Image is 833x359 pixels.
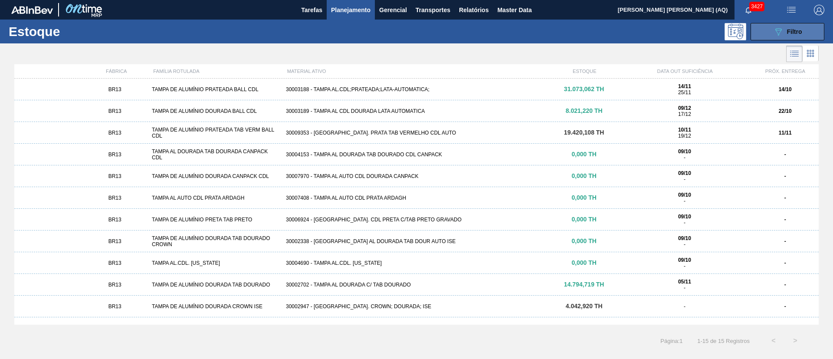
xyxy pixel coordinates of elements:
[684,198,685,204] span: -
[784,282,786,288] strong: -
[779,108,792,114] strong: 22/10
[749,2,764,11] span: 3427
[784,217,786,223] strong: -
[678,133,691,139] span: 19/12
[678,111,691,117] span: 17/12
[784,195,786,201] strong: -
[696,338,750,344] span: 1 - 15 de 15 Registros
[148,173,282,179] div: TAMPA DE ALUMÍNIO DOURADA CANPACK CDL
[108,282,121,288] span: BR13
[678,235,691,241] strong: 09/10
[148,108,282,114] div: TAMPA DE ALUMÍNIO DOURADA BALL CDL
[684,263,685,269] span: -
[678,214,691,220] strong: 09/10
[678,127,691,133] strong: 10/11
[282,173,551,179] div: 30007970 - TAMPA AL AUTO CDL DOURADA CANPACK
[282,217,551,223] div: 30006924 - [GEOGRAPHIC_DATA]. CDL PRETA C/TAB PRETO GRAVADO
[282,152,551,158] div: 30004153 - TAMPA AL DOURADA TAB DOURADO CDL CANPACK
[684,155,685,161] span: -
[282,282,551,288] div: 30002702 - TAMPA AL DOURADA C/ TAB DOURADO
[150,69,283,74] div: FAMÍLIA ROTULADA
[784,238,786,244] strong: -
[148,86,282,92] div: TAMPA DE ALUMÍNIO PRATEADA BALL CDL
[784,173,786,179] strong: -
[725,23,746,40] div: Pogramando: nenhum usuário selecionado
[784,260,786,266] strong: -
[108,130,121,136] span: BR13
[282,195,551,201] div: 30007408 - TAMPA AL AUTO CDL PRATA ARDAGH
[148,195,282,201] div: TAMPA AL AUTO CDL PRATA ARDAGH
[814,5,824,15] img: Logout
[566,107,603,114] span: 8.021,220 TH
[108,108,121,114] span: BR13
[108,303,121,310] span: BR13
[148,303,282,310] div: TAMPA DE ALUMÍNIO DOURADA CROWN ISE
[735,4,762,16] button: Notificações
[108,173,121,179] span: BR13
[564,86,604,92] span: 31.073,062 TH
[459,5,489,15] span: Relatórios
[752,69,819,74] div: PRÓX. ENTREGA
[571,216,597,223] span: 0,000 TH
[301,5,322,15] span: Tarefas
[779,86,792,92] strong: 14/10
[416,5,450,15] span: Transportes
[684,285,685,291] span: -
[571,259,597,266] span: 0,000 TH
[108,238,121,244] span: BR13
[148,148,282,161] div: TAMPA AL DOURADA TAB DOURADA CANPACK CDL
[684,241,685,247] span: -
[497,5,531,15] span: Master Data
[751,23,824,40] button: Filtro
[551,69,618,74] div: ESTOQUE
[678,148,691,155] strong: 09/10
[678,170,691,176] strong: 09/10
[11,6,53,14] img: TNhmsLtSVTkK8tSr43FrP2fwEKptu5GPRR3wAAAABJRU5ErkJggg==
[331,5,371,15] span: Planejamento
[660,338,682,344] span: Página : 1
[564,281,604,288] span: 14.794,719 TH
[678,257,691,263] strong: 09/10
[678,279,691,285] strong: 05/11
[108,86,121,92] span: BR13
[282,130,551,136] div: 30009353 - [GEOGRAPHIC_DATA]. PRATA TAB VERMELHO CDL AUTO
[379,5,407,15] span: Gerencial
[282,86,551,92] div: 30003188 - TAMPA AL.CDL;PRATEADA;LATA-AUTOMATICA;
[564,324,604,331] span: 15.400,332 TH
[108,152,121,158] span: BR13
[784,303,786,310] strong: -
[678,105,691,111] strong: 09/12
[684,220,685,226] span: -
[282,108,551,114] div: 30003189 - TAMPA AL CDL DOURADA LATA AUTOMATICA
[148,260,282,266] div: TAMPA AL.CDL. [US_STATE]
[9,26,138,36] h1: Estoque
[763,330,784,352] button: <
[108,217,121,223] span: BR13
[282,303,551,310] div: 30002947 - [GEOGRAPHIC_DATA]. CROWN; DOURADA; ISE
[678,89,691,96] span: 25/11
[784,330,806,352] button: >
[282,260,551,266] div: 30004690 - TAMPA AL.CDL. [US_STATE]
[678,83,691,89] strong: 14/11
[108,195,121,201] span: BR13
[564,129,604,136] span: 19.420,108 TH
[148,217,282,223] div: TAMPA DE ALUMÍNIO PRETA TAB PRETO
[684,303,685,310] span: -
[282,238,551,244] div: 30002338 - [GEOGRAPHIC_DATA] AL DOURADA TAB DOUR AUTO ISE
[678,192,691,198] strong: 09/10
[83,69,150,74] div: FÁBRICA
[571,237,597,244] span: 0,000 TH
[571,172,597,179] span: 0,000 TH
[786,46,803,62] div: Visão em Lista
[148,235,282,247] div: TAMPA DE ALUMÍNIO DOURADA TAB DOURADO CROWN
[787,28,802,35] span: Filtro
[803,46,819,62] div: Visão em Cards
[618,69,751,74] div: DATA OUT SUFICIÊNCIA
[148,282,282,288] div: TAMPA DE ALUMÍNIO DOURADA TAB DOURADO
[284,69,551,74] div: MATERIAL ATIVO
[779,130,792,136] strong: 11/11
[571,194,597,201] span: 0,000 TH
[786,5,797,15] img: userActions
[148,127,282,139] div: TAMPA DE ALUMÍNIO PRATEADA TAB VERM BALL CDL
[784,152,786,158] strong: -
